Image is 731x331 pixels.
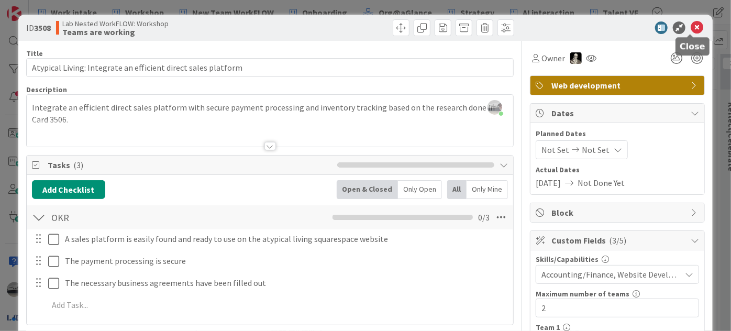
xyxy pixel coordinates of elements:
[578,176,625,189] span: Not Done Yet
[467,180,508,199] div: Only Mine
[62,19,169,28] span: Lab Nested WorkFLOW: Workshop
[541,52,565,64] span: Owner
[447,180,467,199] div: All
[536,289,629,299] label: Maximum number of teams
[536,256,699,263] div: Skills/Capabilities
[551,206,685,219] span: Block
[570,52,582,64] img: WS
[26,49,43,58] label: Title
[32,102,508,125] p: Integrate an efficient direct sales platform with secure payment processing and inventory trackin...
[337,180,398,199] div: Open & Closed
[32,180,105,199] button: Add Checklist
[609,235,626,246] span: ( 3/5 )
[536,176,561,189] span: [DATE]
[541,268,681,281] span: Accounting/Finance, Website Development
[488,100,502,115] img: jIClQ55mJEe4la83176FWmfCkxn1SgSj.jpg
[26,58,514,77] input: type card name here...
[680,41,705,51] h5: Close
[541,144,569,156] span: Not Set
[398,180,442,199] div: Only Open
[65,233,506,245] p: A sales platform is easily found and ready to use on the atypical living squarespace website
[478,211,490,224] span: 0 / 3
[551,107,685,119] span: Dates
[26,85,67,94] span: Description
[62,28,169,36] b: Teams are working
[551,234,685,247] span: Custom Fields
[48,208,251,227] input: Add Checklist...
[582,144,610,156] span: Not Set
[65,255,506,267] p: The payment processing is secure
[73,160,83,170] span: ( 3 )
[551,79,685,92] span: Web development
[26,21,51,34] span: ID
[65,277,506,289] p: The necessary business agreements have been filled out
[536,164,699,175] span: Actual Dates
[48,159,332,171] span: Tasks
[34,23,51,33] b: 3508
[536,128,699,139] span: Planned Dates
